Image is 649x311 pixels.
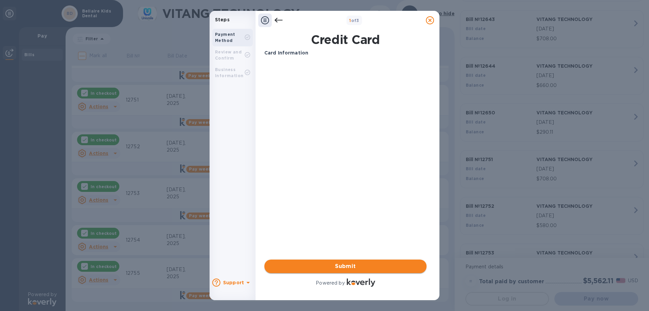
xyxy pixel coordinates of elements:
b: Payment Method [215,32,235,43]
b: Steps [215,17,230,22]
button: Submit [264,260,427,273]
img: Logo [347,279,375,287]
span: Submit [270,262,421,270]
b: of 3 [349,18,359,23]
b: Review and Confirm [215,49,242,61]
b: Business Information [215,67,243,78]
b: Support [223,280,244,285]
iframe: Your browser does not support iframes [264,62,427,163]
span: 1 [349,18,351,23]
p: Powered by [316,280,344,287]
b: Card Information [264,50,308,55]
h1: Credit Card [262,32,429,47]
